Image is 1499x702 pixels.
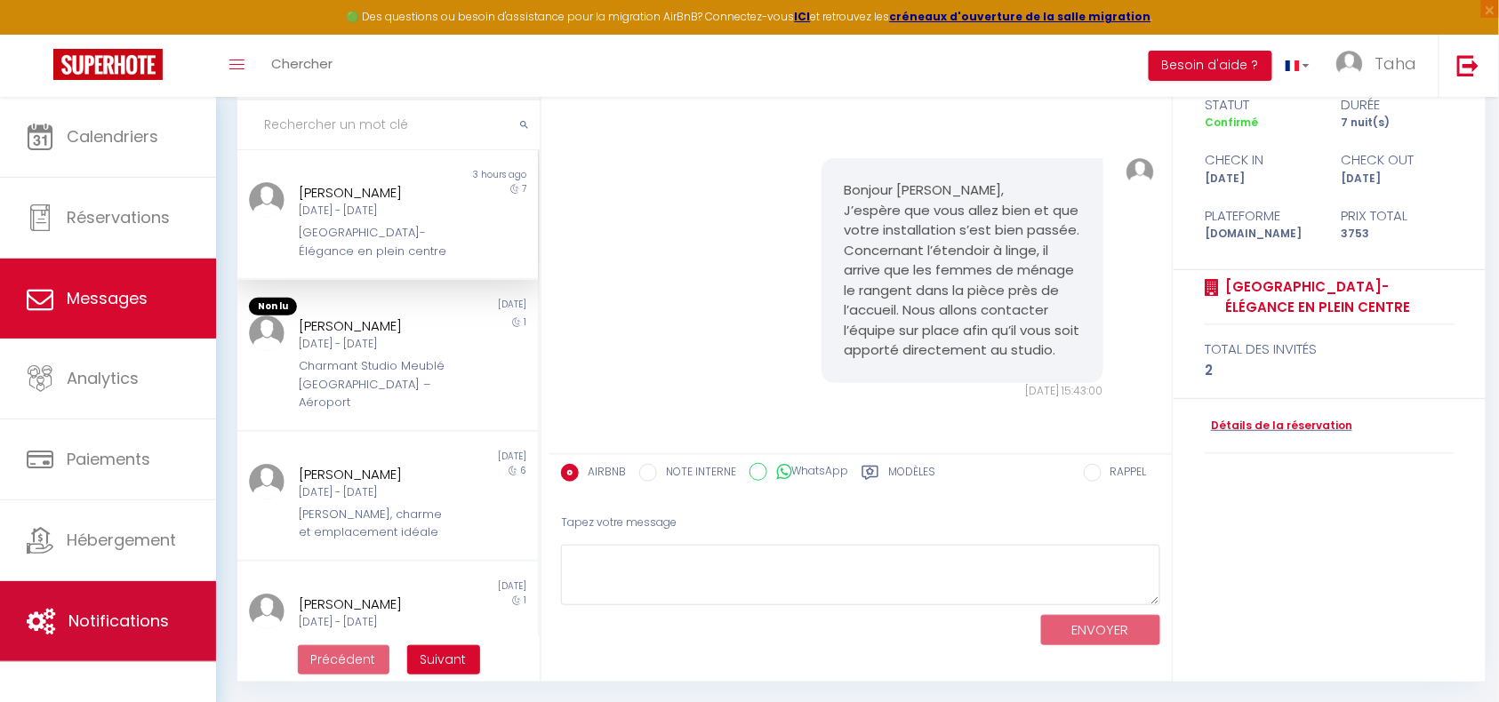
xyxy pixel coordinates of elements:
a: Détails de la réservation [1205,418,1352,435]
div: [DATE] [1330,171,1467,187]
div: [DATE] [388,298,538,315]
div: Tapez votre message [561,501,1160,545]
img: ... [1336,51,1363,77]
span: 1 [524,594,526,607]
a: ICI [795,9,811,24]
button: Ouvrir le widget de chat LiveChat [14,7,68,60]
div: 3 hours ago [388,168,538,182]
div: [PERSON_NAME] [299,315,451,337]
span: Hébergement [67,529,176,551]
div: [PERSON_NAME] [299,182,451,203]
button: ENVOYER [1041,615,1160,646]
div: [DATE] [388,450,538,464]
img: ... [249,315,285,351]
span: 1 [524,315,526,329]
input: Rechercher un mot clé [237,100,540,150]
div: [PERSON_NAME] [299,594,451,615]
span: Notifications [68,610,169,632]
div: check in [1193,149,1330,171]
span: Analytics [67,367,139,389]
img: ... [249,464,285,499]
div: Plateforme [1193,205,1330,227]
button: Previous [298,645,389,675]
label: WhatsApp [767,463,848,483]
div: [GEOGRAPHIC_DATA]- Élégance en plein centre [299,224,451,260]
label: RAPPEL [1102,464,1147,483]
span: Messages [67,287,148,309]
label: NOTE INTERNE [657,464,736,483]
div: [DATE] - [DATE] [299,484,451,501]
div: total des invités [1205,339,1455,360]
div: durée [1330,94,1467,116]
div: 7 nuit(s) [1330,115,1467,132]
span: 6 [520,464,526,477]
a: créneaux d'ouverture de la salle migration [890,9,1151,24]
span: Taha [1375,52,1416,75]
span: Confirmé [1205,115,1258,130]
label: AIRBNB [579,464,626,483]
img: Super Booking [53,49,163,80]
a: [GEOGRAPHIC_DATA]- Élégance en plein centre [1219,276,1455,318]
div: [DOMAIN_NAME] [1193,226,1330,243]
button: Besoin d'aide ? [1149,51,1272,81]
span: Calendriers [67,125,158,148]
img: ... [249,182,285,218]
div: [DATE] 15:43:00 [822,383,1103,400]
div: [DATE] [1193,171,1330,187]
span: Précédent [311,650,376,668]
span: Chercher [271,54,333,73]
div: [DATE] - [DATE] [299,203,451,219]
div: statut [1193,94,1330,116]
button: Next [407,645,480,675]
div: [PERSON_NAME], charme et emplacement idéale [299,506,451,542]
div: [GEOGRAPHIC_DATA]- Élégance en plein centre [299,635,451,672]
div: [DATE] - [DATE] [299,614,451,631]
div: 2 [1205,360,1455,381]
div: check out [1330,149,1467,171]
a: ... Taha [1323,35,1439,97]
img: logout [1457,54,1479,76]
span: Réservations [67,206,170,228]
span: Suivant [421,650,467,668]
div: Prix total [1330,205,1467,227]
span: Paiements [67,448,150,470]
div: Charmant Studio Meublé [GEOGRAPHIC_DATA] –Aéroport [299,357,451,411]
label: Modèles [888,464,935,486]
img: ... [1126,158,1154,186]
img: ... [249,594,285,629]
span: 7 [522,182,526,195]
div: [DATE] [388,579,538,594]
pre: Bonjour [PERSON_NAME], J’espère que vous allez bien et que votre installation s’est bien passée. ... [844,180,1081,361]
div: [DATE] - [DATE] [299,336,451,353]
div: [PERSON_NAME] [299,464,451,485]
span: Non lu [249,298,297,315]
div: 3753 [1330,226,1467,243]
a: Chercher [258,35,346,97]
